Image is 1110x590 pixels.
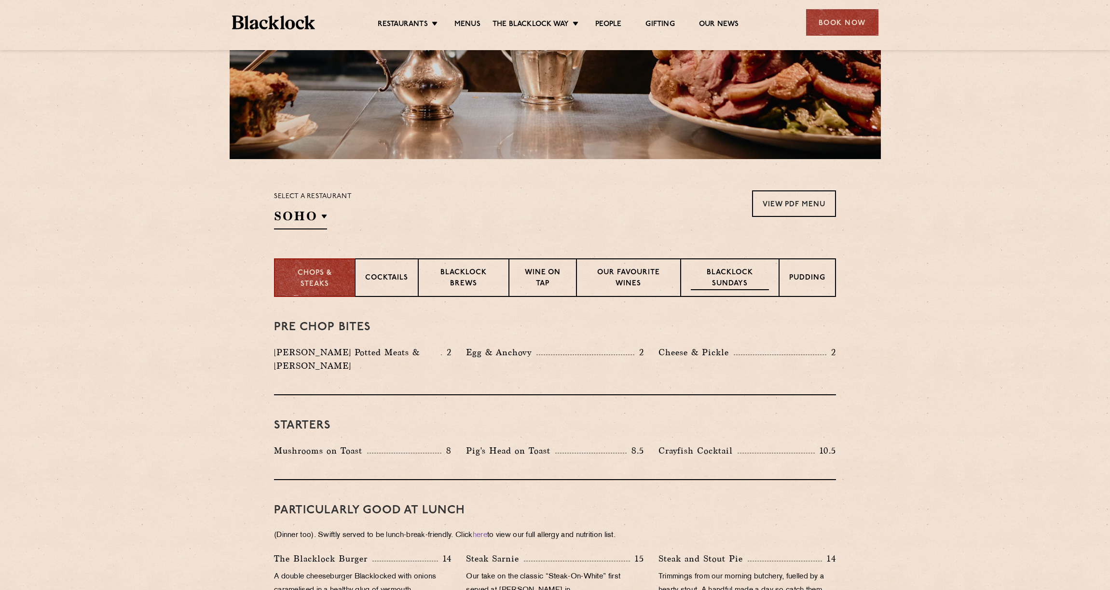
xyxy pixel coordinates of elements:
[691,268,769,290] p: Blacklock Sundays
[658,346,734,359] p: Cheese & Pickle
[473,532,487,539] a: here
[645,20,674,30] a: Gifting
[466,444,555,457] p: Pig's Head on Toast
[752,190,836,217] a: View PDF Menu
[442,346,452,359] p: 2
[815,444,836,457] p: 10.5
[274,504,836,517] h3: PARTICULARLY GOOD AT LUNCH
[274,208,327,229] h2: SOHO
[587,268,670,290] p: Our favourite wines
[826,346,836,359] p: 2
[699,20,739,30] a: Our News
[441,444,452,457] p: 8
[285,268,345,290] p: Chops & Steaks
[806,9,878,36] div: Book Now
[466,552,524,565] p: Steak Sarnie
[274,321,836,334] h3: Pre Chop Bites
[493,20,569,30] a: The Blacklock Way
[658,444,738,457] p: Crayfish Cocktail
[274,419,836,432] h3: Starters
[438,552,452,565] p: 14
[232,15,315,29] img: BL_Textured_Logo-footer-cropped.svg
[378,20,428,30] a: Restaurants
[634,346,644,359] p: 2
[822,552,836,565] p: 14
[274,444,367,457] p: Mushrooms on Toast
[428,268,499,290] p: Blacklock Brews
[466,346,536,359] p: Egg & Anchovy
[274,190,352,203] p: Select a restaurant
[365,273,408,285] p: Cocktails
[627,444,644,457] p: 8.5
[274,529,836,542] p: (Dinner too). Swiftly served to be lunch-break-friendly. Click to view our full allergy and nutri...
[274,552,372,565] p: The Blacklock Burger
[519,268,566,290] p: Wine on Tap
[454,20,480,30] a: Menus
[630,552,644,565] p: 15
[658,552,748,565] p: Steak and Stout Pie
[274,346,441,373] p: [PERSON_NAME] Potted Meats & [PERSON_NAME]
[595,20,621,30] a: People
[789,273,825,285] p: Pudding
